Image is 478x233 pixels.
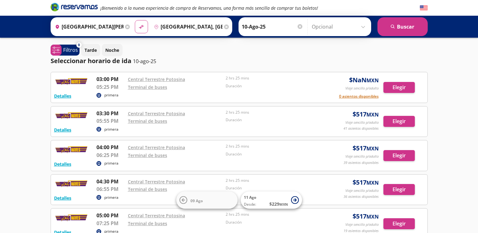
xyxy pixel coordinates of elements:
button: Detalles [54,161,71,167]
a: Central Terrestre Potosina [128,144,185,150]
span: $ 517 [353,144,379,153]
p: 05:25 PM [96,83,125,91]
a: Terminal de buses [128,186,167,192]
button: 0 asientos disponibles [339,94,379,99]
input: Opcional [312,19,368,35]
small: MXN [366,179,379,186]
button: Elegir [383,82,415,93]
span: $ NaN [349,75,379,85]
small: MXN [366,111,379,118]
button: Noche [102,44,123,56]
button: 11 AgoDesde:$229MXN [241,192,302,209]
p: 36 asientos disponibles [343,194,379,199]
p: Viaje sencillo p/adulto [345,120,379,125]
p: primera [104,195,118,200]
p: Viaje sencillo p/adulto [345,154,379,159]
p: 41 asientos disponibles [343,126,379,131]
a: Terminal de buses [128,152,167,158]
small: MXN [366,145,379,152]
p: primera [104,160,118,166]
button: English [420,4,428,12]
button: Detalles [54,127,71,133]
p: Duración [226,117,321,123]
a: Central Terrestre Potosina [128,179,185,185]
img: RESERVAMOS [54,110,89,122]
p: Viaje sencillo p/adulto [345,222,379,227]
small: MXN [366,213,379,220]
input: Buscar Destino [151,19,223,35]
p: Duración [226,83,321,89]
img: RESERVAMOS [54,178,89,190]
span: $ 229 [269,201,288,207]
span: $ 517 [353,178,379,187]
p: Viaje sencillo p/adulto [345,86,379,91]
img: RESERVAMOS [54,144,89,156]
a: Terminal de buses [128,220,167,226]
p: 05:55 PM [96,117,125,125]
p: Tarde [85,47,97,53]
p: 03:30 PM [96,110,125,117]
button: 09 Ago [176,192,238,209]
img: RESERVAMOS [54,75,89,88]
button: Elegir [383,218,415,229]
p: 2 hrs 25 mins [226,212,321,217]
p: 05:00 PM [96,212,125,219]
p: 2 hrs 25 mins [226,144,321,149]
span: 11 Ago [244,195,256,200]
a: Terminal de buses [128,84,167,90]
p: Seleccionar horario de ida [51,56,131,66]
span: 0 [78,42,80,48]
p: 03:00 PM [96,75,125,83]
p: 07:25 PM [96,219,125,227]
p: Duración [226,219,321,225]
p: 2 hrs 25 mins [226,75,321,81]
p: 39 asientos disponibles [343,160,379,165]
input: Elegir Fecha [242,19,303,35]
span: $ 517 [353,212,379,221]
span: $ 517 [353,110,379,119]
button: Detalles [54,93,71,99]
p: Noche [105,47,119,53]
p: 2 hrs 25 mins [226,178,321,183]
p: Filtros [63,46,78,54]
small: MXN [366,77,379,84]
button: Elegir [383,116,415,127]
a: Central Terrestre Potosina [128,213,185,219]
small: MXN [279,202,288,207]
em: ¡Bienvenido a la nueva experiencia de compra de Reservamos, una forma más sencilla de comprar tus... [100,5,318,11]
button: Elegir [383,150,415,161]
i: Brand Logo [51,2,98,12]
p: Viaje sencillo p/adulto [345,188,379,193]
p: Duración [226,185,321,191]
p: primera [104,92,118,98]
input: Buscar Origen [52,19,124,35]
span: 09 Ago [190,198,203,203]
p: primera [104,127,118,132]
button: Tarde [81,44,100,56]
button: Elegir [383,184,415,195]
button: Detalles [54,195,71,201]
p: Duración [226,151,321,157]
a: Central Terrestre Potosina [128,111,185,116]
p: 04:00 PM [96,144,125,151]
img: RESERVAMOS [54,212,89,224]
a: Central Terrestre Potosina [128,76,185,82]
a: Terminal de buses [128,118,167,124]
button: 0Filtros [51,45,80,56]
a: Brand Logo [51,2,98,14]
p: 2 hrs 25 mins [226,110,321,115]
p: 06:55 PM [96,185,125,193]
button: Buscar [377,17,428,36]
span: Desde: [244,202,256,207]
p: 10-ago-25 [133,57,156,65]
p: 04:30 PM [96,178,125,185]
p: 06:25 PM [96,151,125,159]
